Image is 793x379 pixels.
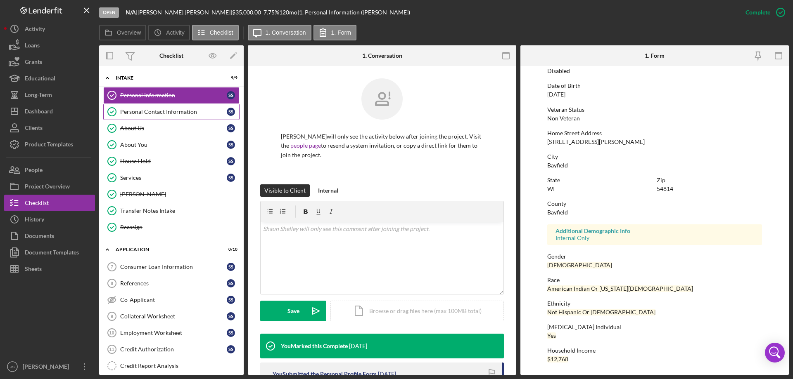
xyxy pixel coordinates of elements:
[547,262,612,268] div: [DEMOGRAPHIC_DATA]
[159,52,183,59] div: Checklist
[264,184,306,197] div: Visible to Client
[109,330,114,335] tspan: 10
[4,37,95,54] a: Loans
[25,21,45,39] div: Activity
[547,106,762,113] div: Veteran Status
[148,25,190,40] button: Activity
[4,261,95,277] button: Sheets
[556,235,754,241] div: Internal Only
[126,9,136,16] b: N/A
[10,365,14,369] text: JS
[103,275,240,292] a: 8ReferencesSS
[103,325,240,341] a: 10Employment WorksheetSS
[120,363,239,369] div: Credit Report Analysis
[103,308,240,325] a: 9Collateral WorksheetSS
[25,87,52,105] div: Long-Term
[281,132,483,160] p: [PERSON_NAME] will only see the activity below after joining the project. Visit the to resend a s...
[103,202,240,219] a: Transfer Notes Intake
[99,25,146,40] button: Overview
[4,211,95,228] button: History
[556,228,754,234] div: Additional Demographic Info
[4,244,95,261] a: Document Templates
[4,195,95,211] button: Checklist
[21,358,74,377] div: [PERSON_NAME]
[166,29,184,36] label: Activity
[25,120,43,138] div: Clients
[227,329,235,337] div: S S
[4,21,95,37] button: Activity
[313,25,356,40] button: 1. Form
[547,115,580,122] div: Non Veteran
[99,7,119,18] div: Open
[103,341,240,358] a: 11Credit AuthorizationSS
[25,211,44,230] div: History
[120,313,227,320] div: Collateral Worksheet
[120,330,227,336] div: Employment Worksheet
[547,277,762,283] div: Race
[103,104,240,120] a: Personal Contact InformationSS
[116,75,217,80] div: Intake
[103,292,240,308] a: Co-ApplicantSS
[25,136,73,155] div: Product Templates
[260,301,326,321] button: Save
[116,247,217,252] div: Application
[227,141,235,149] div: S S
[120,158,227,165] div: House Hold
[103,120,240,137] a: About UsSS
[25,162,43,180] div: People
[117,29,141,36] label: Overview
[227,91,235,99] div: S S
[547,139,645,145] div: [STREET_ADDRESS][PERSON_NAME]
[737,4,789,21] button: Complete
[120,264,227,270] div: Consumer Loan Information
[547,186,555,192] div: WI
[547,347,762,354] div: Household Income
[192,25,239,40] button: Checklist
[120,125,227,132] div: About Us
[349,343,367,349] time: 2025-08-18 20:27
[227,296,235,304] div: S S
[260,184,310,197] button: Visible to Client
[378,371,396,377] time: 2025-08-18 20:27
[547,309,655,315] div: Not Hispanic Or [DEMOGRAPHIC_DATA]
[547,300,762,307] div: Ethnicity
[103,169,240,186] a: ServicesSS
[4,162,95,178] a: People
[103,137,240,153] a: About YouSS
[210,29,233,36] label: Checklist
[547,356,568,363] div: $12,768
[314,184,342,197] button: Internal
[232,9,264,16] div: $35,000.00
[103,87,240,104] a: Personal InformationSS
[547,209,568,216] div: Bayfield
[547,162,568,169] div: Bayfield
[547,130,762,137] div: Home Street Address
[120,207,239,214] div: Transfer Notes Intake
[25,70,55,89] div: Educational
[4,103,95,120] button: Dashboard
[227,312,235,320] div: S S
[227,345,235,353] div: S S
[279,9,297,16] div: 120 mo
[120,174,227,181] div: Services
[120,346,227,353] div: Credit Authorization
[4,178,95,195] button: Project Overview
[111,314,113,319] tspan: 9
[657,186,673,192] div: 54814
[4,70,95,87] button: Educational
[4,120,95,136] button: Clients
[746,4,770,21] div: Complete
[4,228,95,244] button: Documents
[287,301,299,321] div: Save
[248,25,311,40] button: 1. Conversation
[547,200,762,207] div: County
[227,157,235,165] div: S S
[227,279,235,287] div: S S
